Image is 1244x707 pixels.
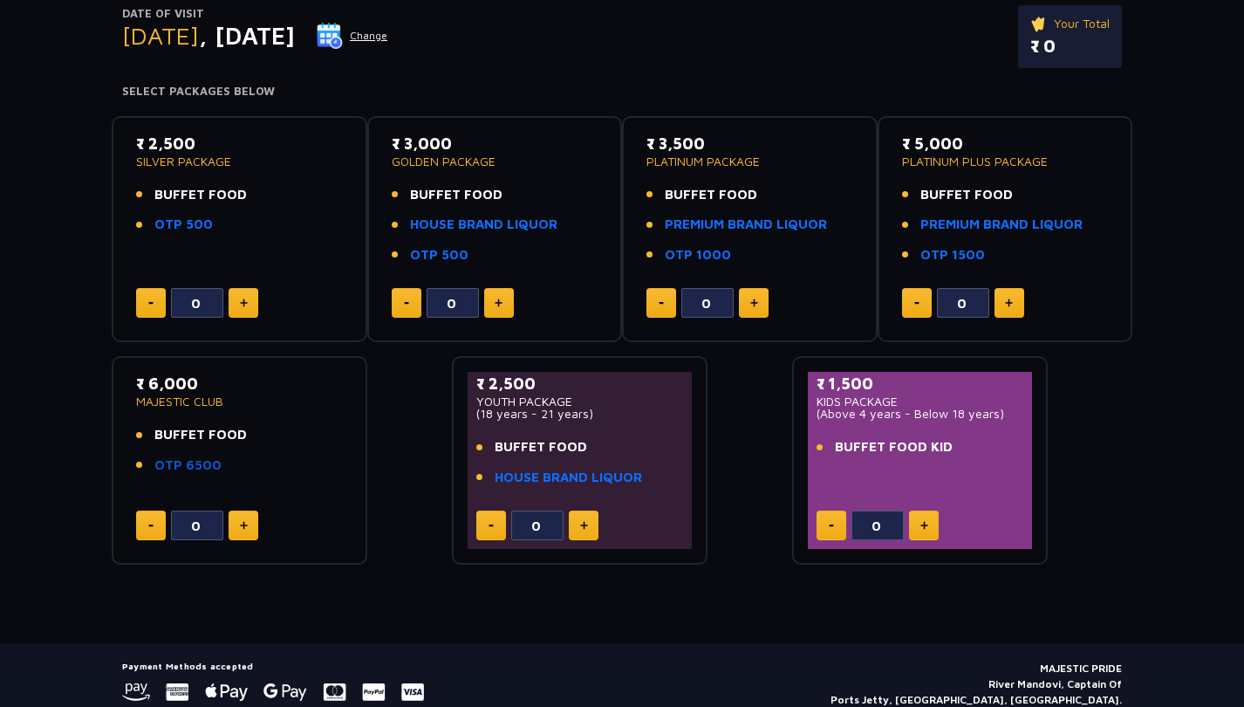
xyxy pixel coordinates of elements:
img: minus [829,525,834,527]
p: Your Total [1030,14,1110,33]
img: minus [148,302,154,305]
span: BUFFET FOOD [495,437,587,457]
p: MAJESTIC CLUB [136,395,343,408]
img: plus [240,521,248,530]
a: HOUSE BRAND LIQUOR [410,215,557,235]
img: minus [659,302,664,305]
h4: Select Packages Below [122,85,1122,99]
span: BUFFET FOOD [410,185,502,205]
img: plus [920,521,928,530]
img: plus [495,299,502,307]
p: SILVER PACKAGE [136,155,343,168]
span: BUFFET FOOD [920,185,1013,205]
p: ₹ 3,500 [646,132,853,155]
p: Date of Visit [122,5,388,23]
p: ₹ 6,000 [136,372,343,395]
a: OTP 6500 [154,456,222,476]
span: [DATE] [122,21,199,50]
p: (Above 4 years - Below 18 years) [817,408,1023,420]
img: minus [489,525,494,527]
a: HOUSE BRAND LIQUOR [495,468,642,488]
a: OTP 1500 [920,245,985,265]
a: OTP 500 [410,245,468,265]
p: ₹ 0 [1030,33,1110,59]
span: BUFFET FOOD KID [835,437,953,457]
p: ₹ 2,500 [476,372,683,395]
button: Change [316,22,388,50]
p: PLATINUM PACKAGE [646,155,853,168]
a: OTP 1000 [665,245,731,265]
img: minus [404,302,409,305]
a: PREMIUM BRAND LIQUOR [920,215,1083,235]
span: BUFFET FOOD [154,185,247,205]
span: BUFFET FOOD [154,425,247,445]
p: YOUTH PACKAGE [476,395,683,408]
p: KIDS PACKAGE [817,395,1023,408]
img: plus [750,299,758,307]
img: minus [148,525,154,527]
img: plus [1005,299,1013,307]
p: ₹ 1,500 [817,372,1023,395]
a: PREMIUM BRAND LIQUOR [665,215,827,235]
img: plus [580,521,588,530]
p: GOLDEN PACKAGE [392,155,598,168]
span: BUFFET FOOD [665,185,757,205]
a: OTP 500 [154,215,213,235]
h5: Payment Methods accepted [122,661,424,671]
p: PLATINUM PLUS PACKAGE [902,155,1109,168]
img: minus [914,302,919,305]
img: ticket [1030,14,1049,33]
p: ₹ 5,000 [902,132,1109,155]
p: ₹ 3,000 [392,132,598,155]
p: (18 years - 21 years) [476,408,683,420]
img: plus [240,299,248,307]
span: , [DATE] [199,21,295,50]
p: ₹ 2,500 [136,132,343,155]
